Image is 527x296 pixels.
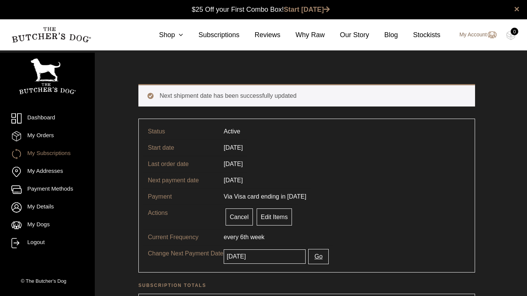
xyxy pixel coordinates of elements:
td: Next payment date [143,172,219,188]
img: TBD_Portrait_Logo_White.png [19,58,76,94]
a: Subscriptions [183,30,239,40]
a: Logout [11,238,83,248]
a: My Details [11,202,83,213]
a: close [514,5,519,14]
h2: Subscription totals [138,282,475,289]
a: My Addresses [11,167,83,177]
a: Shop [144,30,183,40]
p: Change Next Payment Date [148,249,224,258]
td: [DATE] [219,139,247,156]
div: 0 [511,28,518,35]
a: My Dogs [11,220,83,230]
a: My Subscriptions [11,149,83,159]
td: Payment [143,188,219,205]
p: Current Frequency [148,233,224,242]
a: Reviews [239,30,280,40]
td: Start date [143,139,219,156]
a: Cancel [226,208,253,226]
td: [DATE] [219,156,247,172]
span: Via Visa card ending in [DATE] [224,193,306,200]
a: Why Raw [281,30,325,40]
a: Start [DATE] [284,6,330,13]
a: Stockists [398,30,441,40]
a: My Orders [11,131,83,141]
span: week [250,234,264,240]
a: My Account [452,30,497,39]
img: TBD_Cart-Empty.png [506,30,516,40]
td: Last order date [143,156,219,172]
a: Dashboard [11,113,83,124]
div: Next shipment date has been successfully updated [138,84,475,106]
td: Status [143,124,219,139]
td: Active [219,124,245,139]
a: Payment Methods [11,185,83,195]
td: Actions [143,205,219,229]
a: Blog [369,30,398,40]
td: [DATE] [219,172,247,188]
a: Edit Items [257,208,292,226]
a: Our Story [325,30,369,40]
span: every 6th [224,234,249,240]
button: Go [308,249,328,264]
